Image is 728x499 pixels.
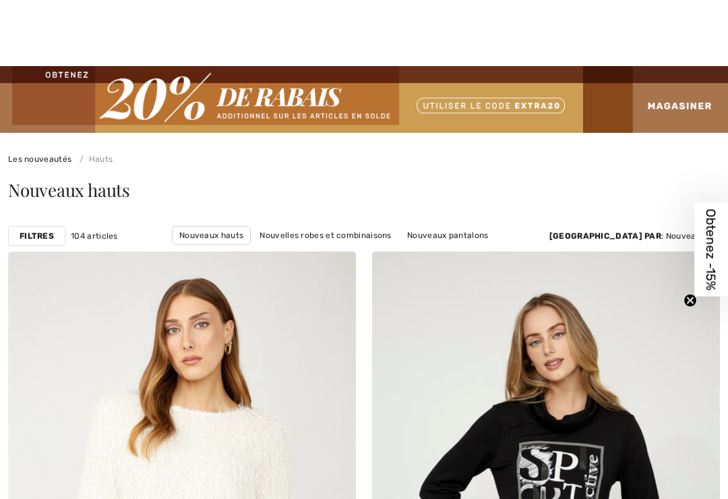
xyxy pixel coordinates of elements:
strong: [GEOGRAPHIC_DATA] par [549,231,661,241]
span: Obtenez -15% [704,209,719,291]
a: Nouvelles vestes et blazers [297,245,420,262]
button: Close teaser [684,294,697,307]
span: Nouveaux hauts [8,178,130,202]
div: : Nouveautés [549,230,720,242]
strong: Filtres [20,230,54,242]
a: Hauts [74,154,113,164]
a: Nouvelles jupes [423,245,499,262]
a: Nouveaux pantalons [400,227,495,244]
span: 104 articles [71,230,118,242]
a: Nouvelles robes et combinaisons [253,227,398,244]
a: Nouveaux pulls et cardigans [169,245,295,262]
a: Nouveaux hauts [172,226,251,245]
div: Obtenez -15%Close teaser [694,203,728,297]
a: Les nouveautés [8,154,71,164]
